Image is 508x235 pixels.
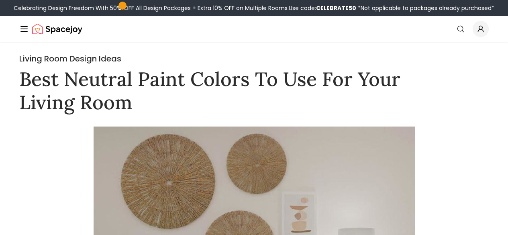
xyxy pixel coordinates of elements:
[32,21,82,37] a: Spacejoy
[289,4,356,12] span: Use code:
[356,4,494,12] span: *Not applicable to packages already purchased*
[14,4,494,12] div: Celebrating Design Freedom With 50% OFF All Design Packages + Extra 10% OFF on Multiple Rooms.
[19,67,489,114] h1: Best Neutral Paint Colors To Use For Your Living Room
[19,53,489,64] h2: Living Room Design Ideas
[32,21,82,37] img: Spacejoy Logo
[19,16,489,42] nav: Global
[316,4,356,12] b: CELEBRATE50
